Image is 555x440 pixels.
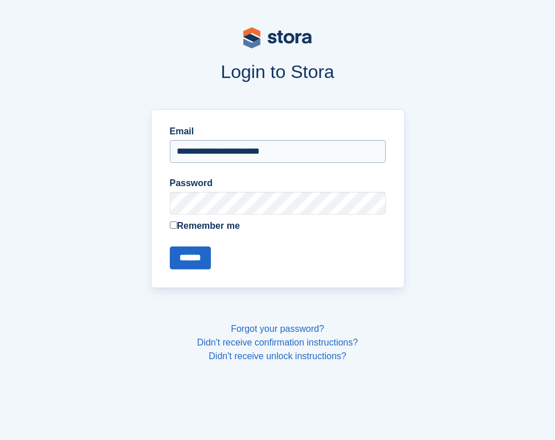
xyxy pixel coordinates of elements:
h1: Login to Stora [17,61,538,82]
label: Password [170,176,386,190]
a: Didn't receive unlock instructions? [209,351,346,361]
label: Email [170,125,386,138]
a: Didn't receive confirmation instructions? [197,338,358,347]
a: Forgot your password? [231,324,324,334]
input: Remember me [170,221,177,229]
img: stora-logo-53a41332b3708ae10de48c4981b4e9114cc0af31d8433b30ea865607fb682f29.svg [243,27,312,48]
label: Remember me [170,219,386,233]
